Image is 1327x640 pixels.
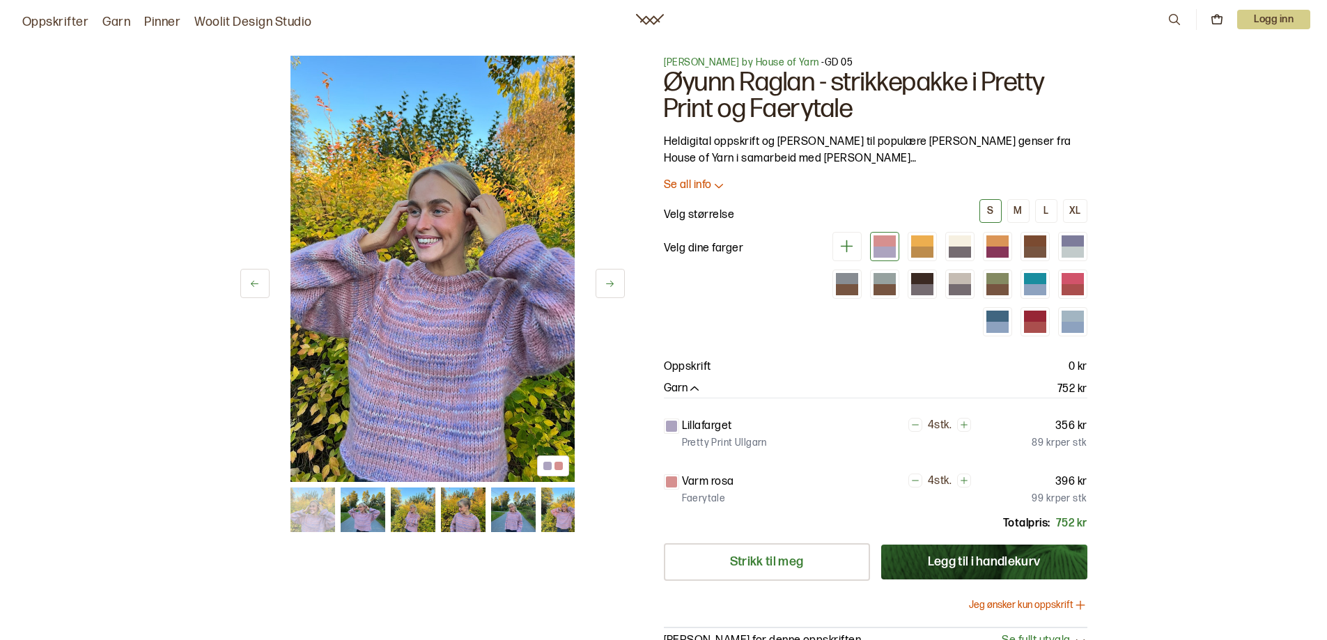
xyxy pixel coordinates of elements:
p: 752 kr [1057,381,1087,398]
p: Heldigital oppskrift og [PERSON_NAME] til populære [PERSON_NAME] genser fra House of Yarn i samar... [664,134,1087,167]
button: S [979,199,1002,223]
div: Grønn GD 05-05 [983,270,1012,299]
p: - GD 05 [664,56,1087,70]
div: Mørk brun DG 07-12 [908,270,937,299]
div: Lys denim GD 05-08 - utsolgt tilbake på lager ca 15 januar [1058,307,1087,336]
div: Natur GD 05-09 [945,232,975,261]
h1: Øyunn Raglan - strikkepakke i Pretty Print og Faerytale [664,70,1087,123]
div: Grå GD 05-03 [945,270,975,299]
button: L [1035,199,1057,223]
button: Se all info [664,178,1087,193]
p: Oppskrift [664,359,711,375]
img: Bilde av oppskrift [290,56,575,482]
div: Gullgul GD 05-06 [908,232,937,261]
button: Garn [664,382,701,396]
p: Totalpris: [1003,515,1050,532]
button: Jeg ønsker kun oppskrift [969,598,1087,612]
button: M [1007,199,1030,223]
p: Pretty Print Ullgarn [682,436,767,450]
div: Regnbue GD 05-04 [983,232,1012,261]
p: 4 stk. [928,474,952,489]
p: 752 kr [1056,515,1087,532]
a: Oppskrifter [22,13,88,32]
div: XL [1069,205,1081,217]
div: Mint og lilla [1058,232,1087,261]
button: Legg til i handlekurv [881,545,1087,579]
div: L [1043,205,1048,217]
a: [PERSON_NAME] by House of Yarn [664,56,819,68]
p: Faerytale [682,492,726,506]
p: Velg dine farger [664,240,744,257]
p: 356 kr [1055,418,1087,435]
p: Se all info [664,178,712,193]
a: Garn [102,13,130,32]
div: Klar rød GD 05-07 utsolgt tilbake på lager ca 6 desember [1021,307,1050,336]
p: Varm rosa [682,474,734,490]
div: Rød GD 05-01 - utsolgt tilbake på lager ca 15 januar [1058,270,1087,299]
a: Pinner [144,13,180,32]
div: Graåblå GD 07-13 (utsolgt) [832,270,862,299]
div: S [987,205,993,217]
p: 99 kr per stk [1032,492,1087,506]
div: M [1014,205,1022,217]
p: 0 kr [1069,359,1087,375]
div: Blå GD 05-02, utsolgt tilbake på lager ca 15 januer [1021,270,1050,299]
p: 4 stk. [928,419,952,433]
a: Woolit [636,14,664,25]
div: Rust og kanel GD 05-10 [1021,232,1050,261]
p: 89 kr per stk [1032,436,1087,450]
p: Logg inn [1237,10,1310,29]
div: Rosa Sløyfe [870,232,899,261]
p: Velg størrelse [664,207,735,224]
p: 396 kr [1055,474,1087,490]
a: Strikk til meg [664,543,870,581]
div: Lyseblå - utsolgt tilbake på lager ca 15 januar [983,307,1012,336]
div: Dueblå GD 07-11 (utsolgt) [870,270,899,299]
button: XL [1063,199,1087,223]
p: Lillafarget [682,418,732,435]
a: Woolit Design Studio [194,13,312,32]
button: User dropdown [1237,10,1310,29]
